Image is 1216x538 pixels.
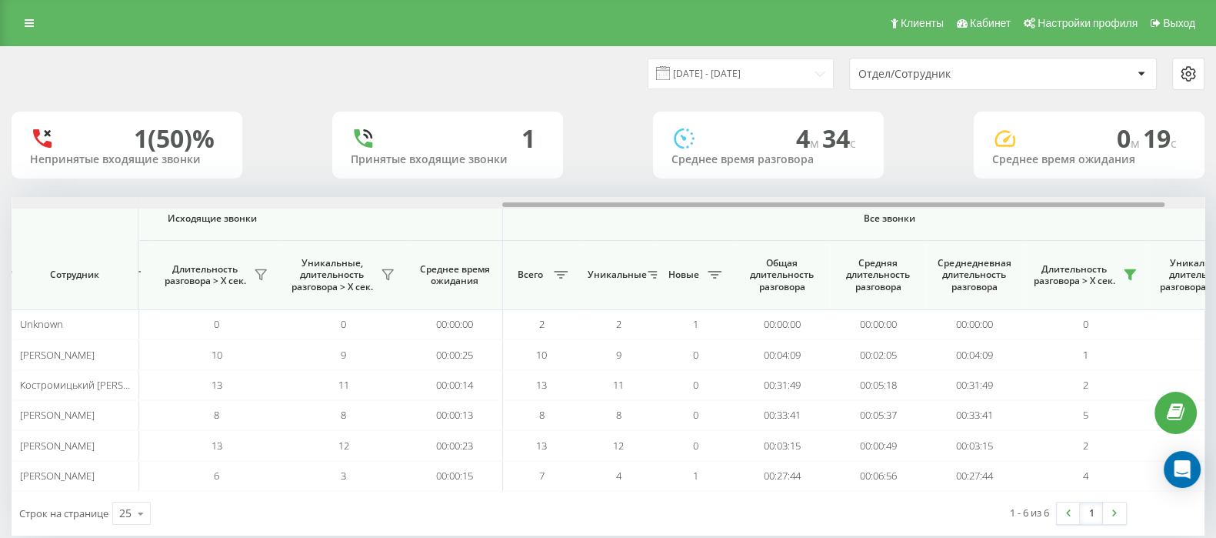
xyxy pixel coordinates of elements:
[693,469,698,483] span: 1
[161,263,249,287] span: Длительность разговора > Х сек.
[926,309,1022,339] td: 00:00:00
[1117,122,1143,155] span: 0
[338,439,349,453] span: 12
[734,339,830,369] td: 00:04:09
[338,378,349,392] span: 11
[341,408,346,422] span: 8
[25,269,125,281] span: Сотрудник
[288,257,376,293] span: Уникальные, длительность разговора > Х сек.
[539,469,545,483] span: 7
[539,408,545,422] span: 8
[19,506,108,520] span: Строк на странице
[938,257,1011,293] span: Среднедневная длительность разговора
[926,430,1022,460] td: 00:03:15
[693,378,698,392] span: 0
[1030,263,1118,287] span: Длительность разговора > Х сек.
[926,370,1022,400] td: 00:31:49
[693,408,698,422] span: 0
[734,461,830,491] td: 00:27:44
[212,439,222,453] span: 13
[134,124,215,153] div: 1 (50)%
[341,317,346,331] span: 0
[1164,451,1201,488] div: Open Intercom Messenger
[539,317,545,331] span: 2
[926,400,1022,430] td: 00:33:41
[30,153,224,166] div: Непринятые входящие звонки
[613,378,624,392] span: 11
[1171,135,1177,152] span: c
[214,408,219,422] span: 8
[745,257,818,293] span: Общая длительность разговора
[20,469,95,483] span: [PERSON_NAME]
[1080,503,1103,524] a: 1
[119,506,132,521] div: 25
[830,339,926,369] td: 00:02:05
[536,348,547,362] span: 10
[20,408,95,422] span: [PERSON_NAME]
[20,317,63,331] span: Unknown
[970,17,1011,29] span: Кабинет
[992,153,1186,166] div: Среднее время ожидания
[212,348,222,362] span: 10
[613,439,624,453] span: 12
[796,122,822,155] span: 4
[20,439,95,453] span: [PERSON_NAME]
[693,439,698,453] span: 0
[1010,505,1049,520] div: 1 - 6 из 6
[616,317,621,331] span: 2
[841,257,914,293] span: Средняя длительность разговора
[588,269,643,281] span: Уникальные
[407,309,503,339] td: 00:00:00
[20,348,95,362] span: [PERSON_NAME]
[810,135,822,152] span: м
[830,370,926,400] td: 00:05:18
[822,122,856,155] span: 34
[830,309,926,339] td: 00:00:00
[407,430,503,460] td: 00:00:23
[214,317,219,331] span: 0
[511,269,549,281] span: Всего
[926,339,1022,369] td: 00:04:09
[214,469,219,483] span: 6
[1038,17,1138,29] span: Настройки профиля
[830,461,926,491] td: 00:06:56
[671,153,865,166] div: Среднее время разговора
[734,309,830,339] td: 00:00:00
[616,408,621,422] span: 8
[407,339,503,369] td: 00:00:25
[20,378,172,392] span: Костромицький [PERSON_NAME]
[926,461,1022,491] td: 00:27:44
[1143,122,1177,155] span: 19
[521,124,535,153] div: 1
[693,317,698,331] span: 1
[1083,439,1088,453] span: 2
[1131,135,1143,152] span: м
[418,263,491,287] span: Среднее время ожидания
[1083,317,1088,331] span: 0
[536,439,547,453] span: 13
[616,469,621,483] span: 4
[850,135,856,152] span: c
[407,370,503,400] td: 00:00:14
[351,153,545,166] div: Принятые входящие звонки
[407,461,503,491] td: 00:00:15
[341,348,346,362] span: 9
[830,430,926,460] td: 00:00:49
[693,348,698,362] span: 0
[1083,408,1088,422] span: 5
[1083,469,1088,483] span: 4
[1163,17,1195,29] span: Выход
[536,378,547,392] span: 13
[901,17,944,29] span: Клиенты
[212,378,222,392] span: 13
[830,400,926,430] td: 00:05:37
[407,400,503,430] td: 00:00:13
[341,469,346,483] span: 3
[1083,348,1088,362] span: 1
[734,370,830,400] td: 00:31:49
[1083,378,1088,392] span: 2
[665,269,703,281] span: Новые
[734,430,830,460] td: 00:03:15
[616,348,621,362] span: 9
[858,68,1042,81] div: Отдел/Сотрудник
